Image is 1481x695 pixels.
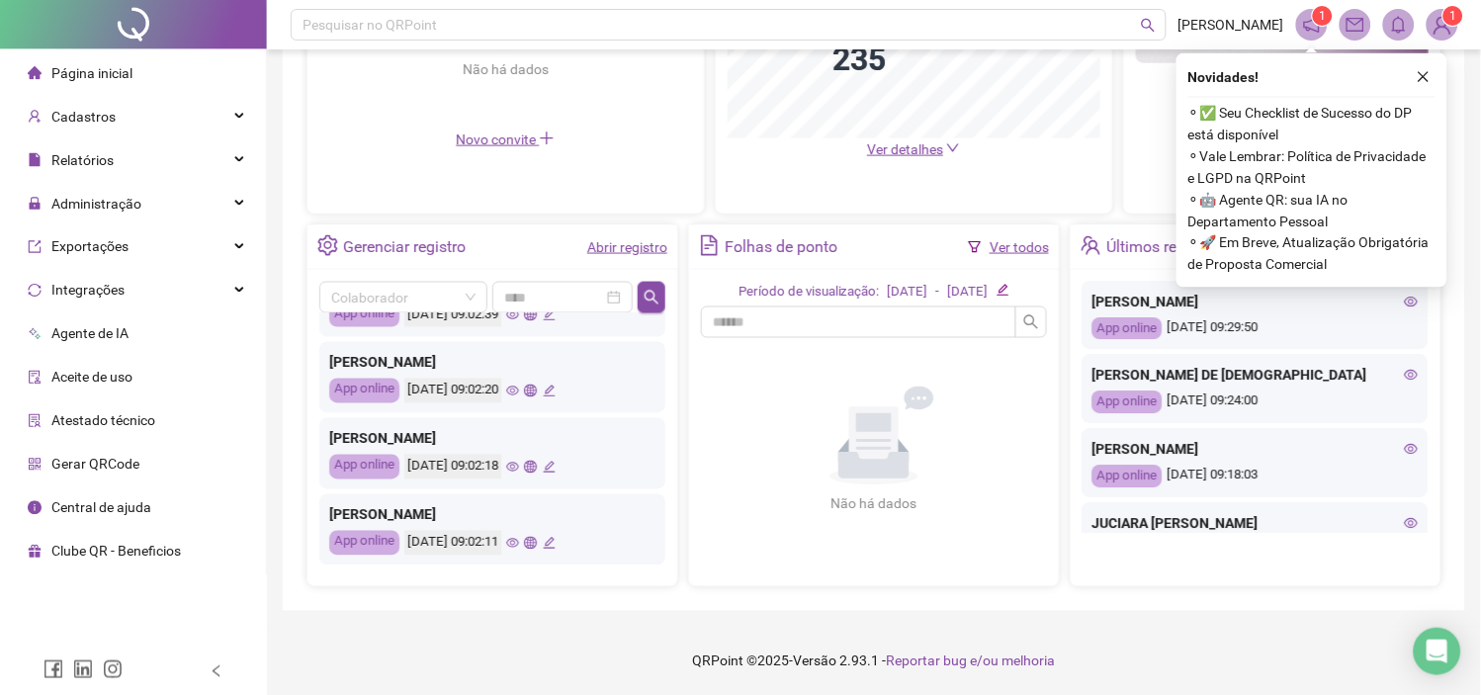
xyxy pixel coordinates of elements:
span: audit [28,371,42,385]
span: ⚬ 🚀 Em Breve, Atualização Obrigatória de Proposta Comercial [1188,232,1436,276]
span: eye [1405,296,1419,309]
span: Novidades ! [1188,66,1260,88]
span: Aceite de uso [51,370,132,386]
div: [PERSON_NAME] [329,352,655,374]
span: Novo convite [456,131,555,147]
span: team [1081,235,1101,256]
span: Atestado técnico [51,413,155,429]
div: App online [329,303,399,327]
span: file [28,153,42,167]
span: export [28,240,42,254]
span: Ver detalhes [867,141,943,157]
span: user-add [28,110,42,124]
span: bell [1390,16,1408,34]
span: eye [506,461,519,474]
div: [DATE] 09:02:39 [404,303,501,327]
span: search [1141,18,1156,33]
span: ⚬ Vale Lembrar: Política de Privacidade e LGPD na QRPoint [1188,145,1436,189]
div: Não há dados [783,493,965,515]
div: App online [1092,391,1163,414]
div: [DATE] 09:02:11 [404,531,501,556]
span: setting [317,235,338,256]
span: edit [543,308,556,321]
span: edit [543,461,556,474]
div: [PERSON_NAME] [1092,439,1419,461]
div: Gerenciar registro [343,230,466,264]
div: [DATE] [888,282,928,303]
span: filter [968,240,982,254]
div: [PERSON_NAME] [1092,292,1419,313]
div: [DATE] [948,282,989,303]
div: App online [329,379,399,403]
span: edit [543,537,556,550]
span: eye [506,308,519,321]
span: global [524,537,537,550]
span: edit [997,284,1009,297]
div: Últimos registros sincronizados [1106,230,1326,264]
div: App online [1092,318,1163,341]
a: Abrir registro [587,239,667,255]
span: 1 [1449,9,1456,23]
span: Gerar QRCode [51,457,139,473]
span: Clube QR - Beneficios [51,544,181,560]
span: search [644,290,659,305]
span: info-circle [28,501,42,515]
span: instagram [103,659,123,679]
div: Open Intercom Messenger [1414,628,1461,675]
span: eye [506,537,519,550]
span: Cadastros [51,109,116,125]
span: edit [543,385,556,397]
span: qrcode [28,458,42,472]
span: 1 [1319,9,1326,23]
span: home [28,66,42,80]
sup: Atualize o seu contato no menu Meus Dados [1443,6,1463,26]
span: sync [28,284,42,298]
span: Versão [794,653,837,669]
div: [PERSON_NAME] [329,504,655,526]
span: Administração [51,196,141,212]
a: Ver todos [990,239,1049,255]
div: - [936,282,940,303]
span: lock [28,197,42,211]
span: file-text [699,235,720,256]
div: Não há dados [414,58,596,80]
span: Central de ajuda [51,500,151,516]
div: App online [329,455,399,479]
div: JUCIARA [PERSON_NAME] [1092,513,1419,535]
span: eye [506,385,519,397]
span: global [524,461,537,474]
span: mail [1347,16,1364,34]
span: plus [539,130,555,146]
div: [DATE] 09:02:18 [404,455,501,479]
span: solution [28,414,42,428]
div: [PERSON_NAME] DE [DEMOGRAPHIC_DATA] [1092,365,1419,387]
div: [PERSON_NAME] [329,428,655,450]
div: [DATE] 09:02:20 [404,379,501,403]
img: 83412 [1428,10,1457,40]
span: Exportações [51,239,129,255]
div: [DATE] 09:29:50 [1092,318,1419,341]
span: [PERSON_NAME] [1178,14,1284,36]
span: eye [1405,443,1419,457]
div: App online [329,531,399,556]
span: facebook [44,659,63,679]
div: [DATE] 09:18:03 [1092,466,1419,488]
span: notification [1303,16,1321,34]
span: Agente de IA [51,326,129,342]
div: Período de visualização: [739,282,880,303]
span: linkedin [73,659,93,679]
a: Ver detalhes down [867,141,960,157]
span: global [524,385,537,397]
span: Reportar bug e/ou melhoria [887,653,1056,669]
div: [DATE] 09:24:00 [1092,391,1419,414]
span: search [1023,314,1039,330]
span: ⚬ ✅ Seu Checklist de Sucesso do DP está disponível [1188,102,1436,145]
span: global [524,308,537,321]
span: left [210,664,223,678]
span: Página inicial [51,65,132,81]
div: App online [1092,466,1163,488]
span: Relatórios [51,152,114,168]
span: gift [28,545,42,559]
div: Folhas de ponto [725,230,837,264]
span: down [946,141,960,155]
